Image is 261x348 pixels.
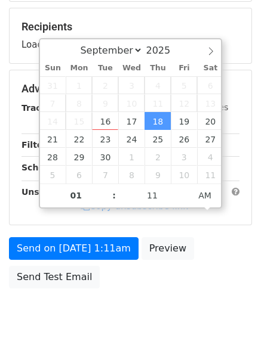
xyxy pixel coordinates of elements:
span: Thu [145,64,171,72]
span: Fri [171,64,197,72]
span: October 9, 2025 [145,166,171,184]
span: October 7, 2025 [92,166,118,184]
span: September 23, 2025 [92,130,118,148]
strong: Filters [22,140,52,150]
h5: Recipients [22,20,239,33]
span: September 24, 2025 [118,130,145,148]
span: September 2, 2025 [92,76,118,94]
span: : [112,184,116,207]
span: September 30, 2025 [92,148,118,166]
span: September 25, 2025 [145,130,171,148]
strong: Unsubscribe [22,187,80,197]
span: September 20, 2025 [197,112,223,130]
input: Year [143,45,186,56]
span: October 3, 2025 [171,148,197,166]
span: October 8, 2025 [118,166,145,184]
span: September 8, 2025 [66,94,92,112]
span: October 10, 2025 [171,166,197,184]
span: October 11, 2025 [197,166,223,184]
div: Loading... [22,20,239,51]
span: September 18, 2025 [145,112,171,130]
a: Send Test Email [9,266,100,288]
span: October 1, 2025 [118,148,145,166]
span: October 4, 2025 [197,148,223,166]
span: September 27, 2025 [197,130,223,148]
span: September 1, 2025 [66,76,92,94]
span: September 14, 2025 [40,112,66,130]
span: August 31, 2025 [40,76,66,94]
span: September 17, 2025 [118,112,145,130]
span: Click to toggle [189,184,222,207]
span: Sun [40,64,66,72]
span: September 6, 2025 [197,76,223,94]
span: September 4, 2025 [145,76,171,94]
span: September 11, 2025 [145,94,171,112]
a: Preview [142,237,194,260]
iframe: Chat Widget [201,291,261,348]
span: September 9, 2025 [92,94,118,112]
span: Mon [66,64,92,72]
strong: Tracking [22,103,62,113]
span: September 26, 2025 [171,130,197,148]
span: Tue [92,64,118,72]
span: September 16, 2025 [92,112,118,130]
input: Hour [40,184,113,207]
span: September 12, 2025 [171,94,197,112]
span: October 5, 2025 [40,166,66,184]
strong: Schedule [22,163,65,172]
span: October 2, 2025 [145,148,171,166]
span: September 19, 2025 [171,112,197,130]
h5: Advanced [22,82,239,95]
span: September 3, 2025 [118,76,145,94]
span: September 13, 2025 [197,94,223,112]
span: Wed [118,64,145,72]
span: September 15, 2025 [66,112,92,130]
span: Sat [197,64,223,72]
span: September 21, 2025 [40,130,66,148]
span: September 5, 2025 [171,76,197,94]
span: September 22, 2025 [66,130,92,148]
span: September 10, 2025 [118,94,145,112]
a: Copy unsubscribe link [81,201,188,212]
span: October 6, 2025 [66,166,92,184]
a: Send on [DATE] 1:11am [9,237,139,260]
span: September 29, 2025 [66,148,92,166]
span: September 28, 2025 [40,148,66,166]
input: Minute [116,184,189,207]
span: September 7, 2025 [40,94,66,112]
